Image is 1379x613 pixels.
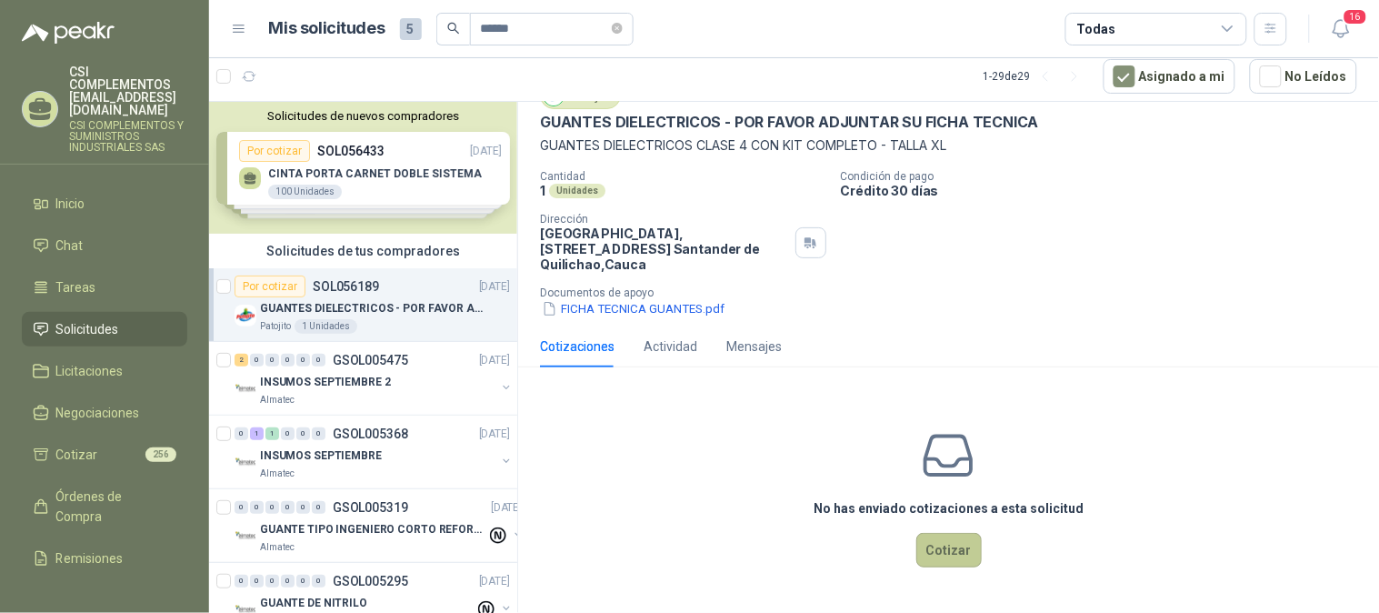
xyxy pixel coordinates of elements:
[22,186,187,221] a: Inicio
[479,426,510,443] p: [DATE]
[296,575,310,588] div: 0
[612,20,623,37] span: close-circle
[1077,19,1115,39] div: Todas
[235,423,514,481] a: 0 1 1 0 0 0 GSOL005368[DATE] Company LogoINSUMOS SEPTIEMBREAlmatec
[145,447,176,462] span: 256
[235,305,256,327] img: Company Logo
[69,65,187,116] p: CSI COMPLEMENTOS [EMAIL_ADDRESS][DOMAIN_NAME]
[260,393,295,407] p: Almatec
[491,499,522,517] p: [DATE]
[250,501,264,514] div: 0
[549,184,605,198] div: Unidades
[22,479,187,534] a: Órdenes de Compra
[540,136,1357,156] p: GUANTES DIELECTRICOS CLASE 4 CON KIT COMPLETO - TALLA XL
[479,278,510,296] p: [DATE]
[540,183,545,198] p: 1
[333,354,408,367] p: GSOL005475
[260,595,367,612] p: GUANTE DE NITRILO
[612,23,623,34] span: close-circle
[22,312,187,347] a: Solicitudes
[1343,8,1368,25] span: 16
[56,194,85,214] span: Inicio
[22,541,187,576] a: Remisiones
[916,533,982,568] button: Cotizar
[235,427,248,440] div: 0
[235,276,305,297] div: Por cotizar
[281,354,295,367] div: 0
[235,452,256,474] img: Company Logo
[22,437,187,472] a: Cotizar256
[235,497,525,555] a: 0 0 0 0 0 0 GSOL005319[DATE] Company LogoGUANTE TIPO INGENIERO CORTO REFORZADOAlmatec
[479,352,510,369] p: [DATE]
[540,337,615,357] div: Cotizaciones
[56,445,98,465] span: Cotizar
[726,337,782,357] div: Mensajes
[22,354,187,388] a: Licitaciones
[260,540,295,555] p: Almatec
[269,15,385,42] h1: Mis solicitudes
[281,575,295,588] div: 0
[296,354,310,367] div: 0
[333,501,408,514] p: GSOL005319
[540,170,826,183] p: Cantidad
[56,403,140,423] span: Negociaciones
[56,319,119,339] span: Solicitudes
[22,228,187,263] a: Chat
[22,270,187,305] a: Tareas
[235,575,248,588] div: 0
[313,280,379,293] p: SOL056189
[296,427,310,440] div: 0
[56,236,84,256] span: Chat
[56,361,124,381] span: Licitaciones
[209,268,517,342] a: Por cotizarSOL056189[DATE] Company LogoGUANTES DIELECTRICOS - POR FAVOR ADJUNTAR SU FICHA TECNICA...
[265,575,279,588] div: 0
[333,575,408,588] p: GSOL005295
[260,319,291,334] p: Patojito
[235,526,256,548] img: Company Logo
[216,109,510,123] button: Solicitudes de nuevos compradores
[540,226,788,272] p: [GEOGRAPHIC_DATA], [STREET_ADDRESS] Santander de Quilichao , Cauca
[265,501,279,514] div: 0
[400,18,422,40] span: 5
[312,427,325,440] div: 0
[447,22,460,35] span: search
[260,467,295,481] p: Almatec
[296,501,310,514] div: 0
[1324,13,1357,45] button: 16
[312,575,325,588] div: 0
[56,277,96,297] span: Tareas
[265,354,279,367] div: 0
[56,487,170,527] span: Órdenes de Compra
[295,319,357,334] div: 1 Unidades
[540,213,788,226] p: Dirección
[209,102,517,234] div: Solicitudes de nuevos compradoresPor cotizarSOL056433[DATE] CINTA PORTA CARNET DOBLE SISTEMA100 U...
[841,183,1372,198] p: Crédito 30 días
[540,286,1372,299] p: Documentos de apoyo
[265,427,279,440] div: 1
[644,337,697,357] div: Actividad
[235,501,248,514] div: 0
[250,427,264,440] div: 1
[260,447,382,465] p: INSUMOS SEPTIEMBRE
[235,354,248,367] div: 2
[260,521,486,538] p: GUANTE TIPO INGENIERO CORTO REFORZADO
[250,575,264,588] div: 0
[312,354,325,367] div: 0
[1250,59,1357,94] button: No Leídos
[281,501,295,514] div: 0
[841,170,1372,183] p: Condición de pago
[250,354,264,367] div: 0
[235,378,256,400] img: Company Logo
[312,501,325,514] div: 0
[540,113,1039,132] p: GUANTES DIELECTRICOS - POR FAVOR ADJUNTAR SU FICHA TECNICA
[984,62,1089,91] div: 1 - 29 de 29
[814,498,1084,518] h3: No has enviado cotizaciones a esta solicitud
[56,548,124,568] span: Remisiones
[69,120,187,153] p: CSI COMPLEMENTOS Y SUMINISTROS INDUSTRIALES SAS
[260,300,486,317] p: GUANTES DIELECTRICOS - POR FAVOR ADJUNTAR SU FICHA TECNICA
[479,573,510,590] p: [DATE]
[235,349,514,407] a: 2 0 0 0 0 0 GSOL005475[DATE] Company LogoINSUMOS SEPTIEMBRE 2Almatec
[540,299,726,318] button: FICHA TECNICA GUANTES.pdf
[22,396,187,430] a: Negociaciones
[209,234,517,268] div: Solicitudes de tus compradores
